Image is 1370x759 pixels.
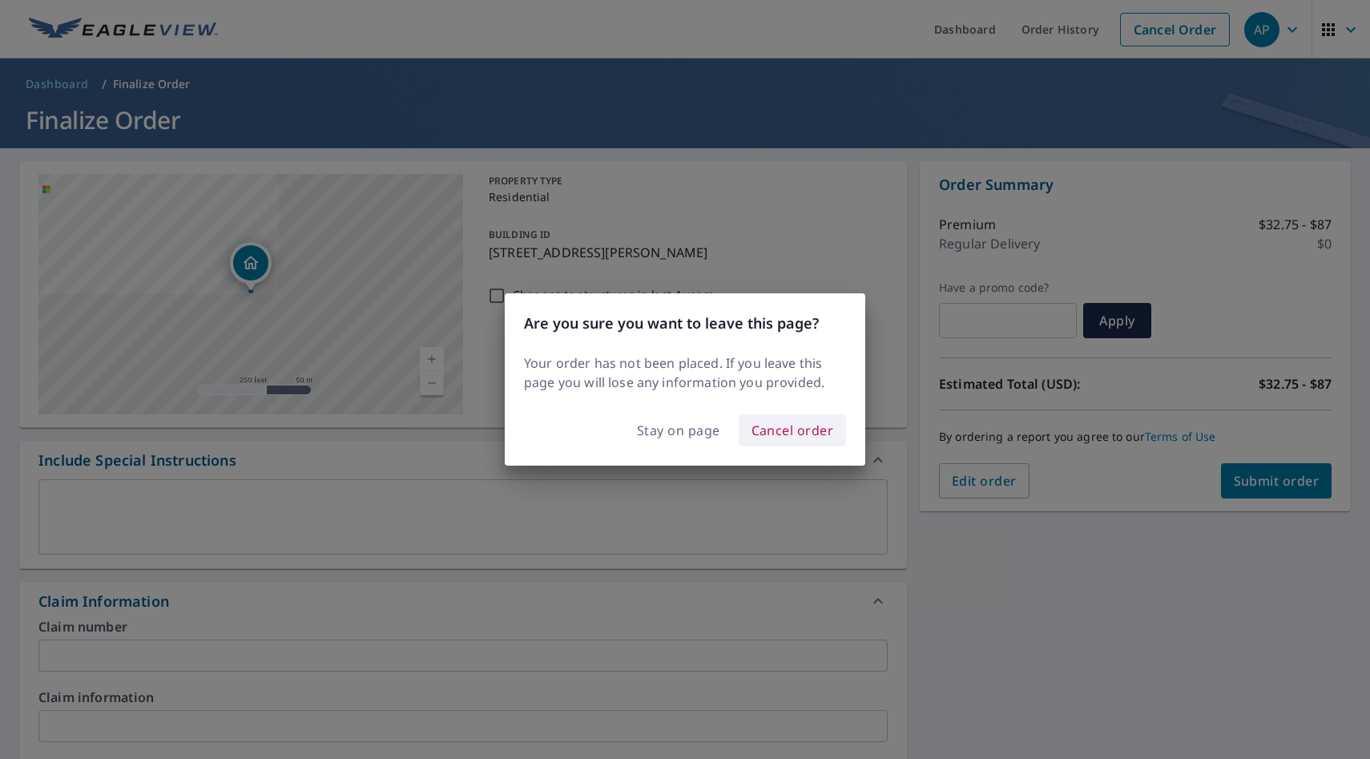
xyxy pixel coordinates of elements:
[739,414,847,446] button: Cancel order
[637,419,720,442] span: Stay on page
[524,313,846,334] h3: Are you sure you want to leave this page?
[751,419,834,442] span: Cancel order
[524,353,846,392] p: Your order has not been placed. If you leave this page you will lose any information you provided.
[625,415,732,446] button: Stay on page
